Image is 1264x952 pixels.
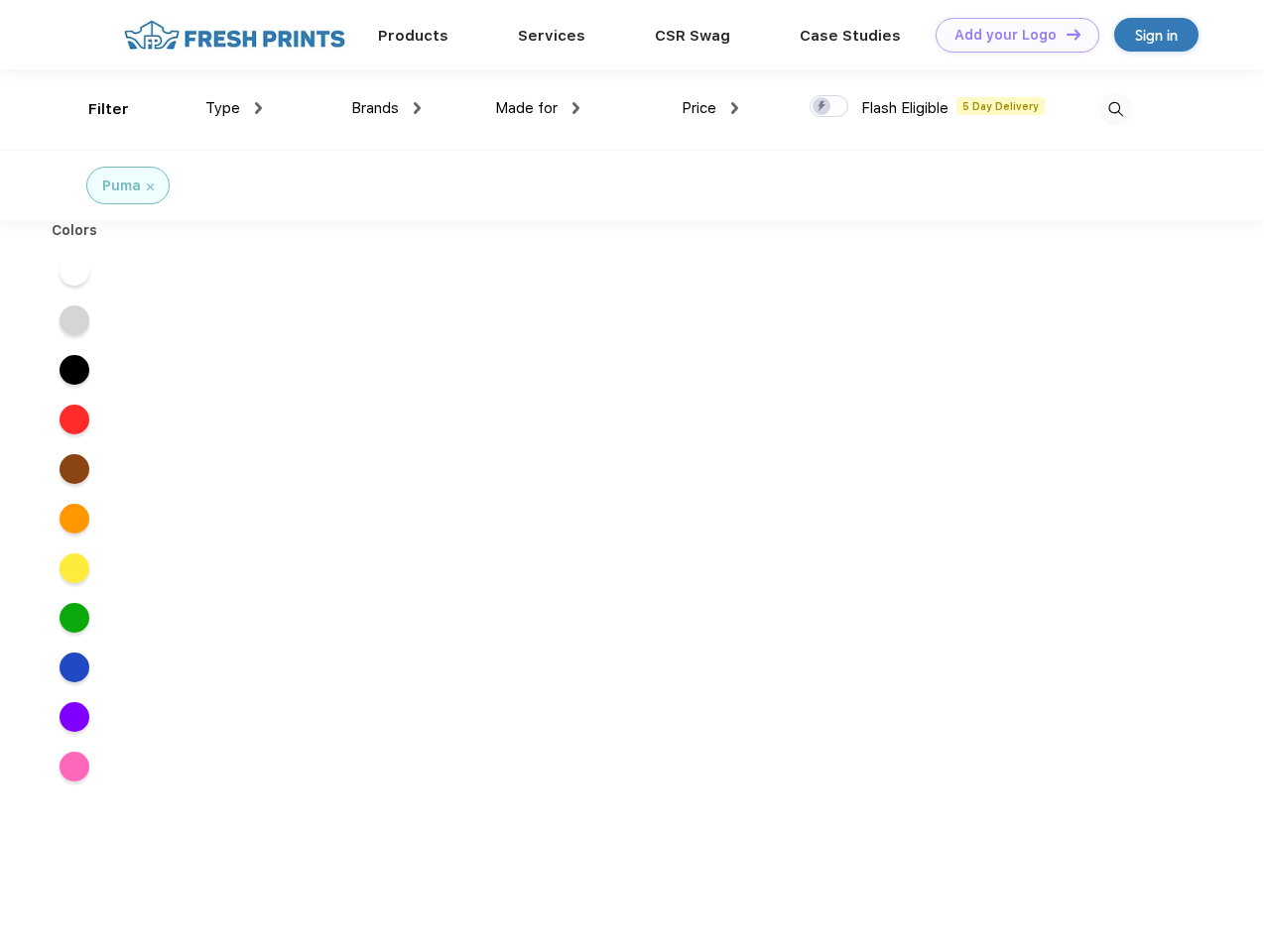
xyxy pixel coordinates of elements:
[1114,18,1199,52] a: Sign in
[118,18,351,53] img: fo%20logo%202.webp
[88,98,129,121] div: Filter
[414,102,421,114] img: dropdown.png
[861,99,948,117] span: Flash Eligible
[655,27,730,45] a: CSR Swag
[572,102,579,114] img: dropdown.png
[731,102,738,114] img: dropdown.png
[495,99,558,117] span: Made for
[351,99,399,117] span: Brands
[255,102,262,114] img: dropdown.png
[205,99,240,117] span: Type
[956,97,1045,115] span: 5 Day Delivery
[147,183,154,190] img: filter_cancel.svg
[682,99,716,117] span: Price
[1099,93,1132,126] img: desktop_search.svg
[102,176,141,196] div: Puma
[518,27,585,45] a: Services
[37,220,113,241] div: Colors
[378,27,448,45] a: Products
[1135,24,1178,47] div: Sign in
[1067,29,1080,40] img: DT
[954,27,1057,44] div: Add your Logo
